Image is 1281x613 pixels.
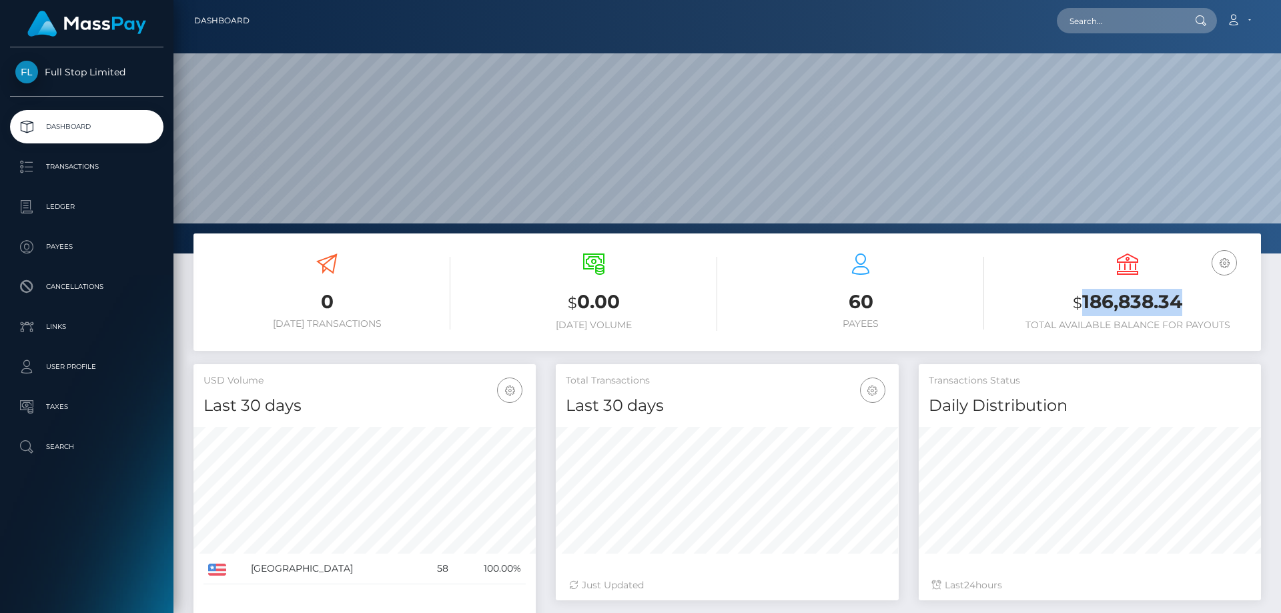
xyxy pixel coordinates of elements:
[566,394,888,418] h4: Last 30 days
[203,318,450,330] h6: [DATE] Transactions
[453,554,526,584] td: 100.00%
[420,554,452,584] td: 58
[15,277,158,297] p: Cancellations
[470,320,717,331] h6: [DATE] Volume
[10,270,163,303] a: Cancellations
[1004,289,1251,316] h3: 186,838.34
[929,374,1251,388] h5: Transactions Status
[15,197,158,217] p: Ledger
[203,289,450,315] h3: 0
[15,237,158,257] p: Payees
[10,350,163,384] a: User Profile
[10,110,163,143] a: Dashboard
[15,357,158,377] p: User Profile
[470,289,717,316] h3: 0.00
[15,397,158,417] p: Taxes
[568,293,577,312] small: $
[15,117,158,137] p: Dashboard
[737,318,984,330] h6: Payees
[737,289,984,315] h3: 60
[208,564,226,576] img: US.png
[10,190,163,223] a: Ledger
[194,7,250,35] a: Dashboard
[10,390,163,424] a: Taxes
[15,61,38,83] img: Full Stop Limited
[10,150,163,183] a: Transactions
[203,394,526,418] h4: Last 30 days
[10,310,163,344] a: Links
[15,437,158,457] p: Search
[964,579,975,591] span: 24
[27,11,146,37] img: MassPay Logo
[203,374,526,388] h5: USD Volume
[10,230,163,263] a: Payees
[15,157,158,177] p: Transactions
[246,554,420,584] td: [GEOGRAPHIC_DATA]
[1057,8,1182,33] input: Search...
[932,578,1248,592] div: Last hours
[10,66,163,78] span: Full Stop Limited
[566,374,888,388] h5: Total Transactions
[1073,293,1082,312] small: $
[15,317,158,337] p: Links
[1004,320,1251,331] h6: Total Available Balance for Payouts
[569,578,885,592] div: Just Updated
[929,394,1251,418] h4: Daily Distribution
[10,430,163,464] a: Search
